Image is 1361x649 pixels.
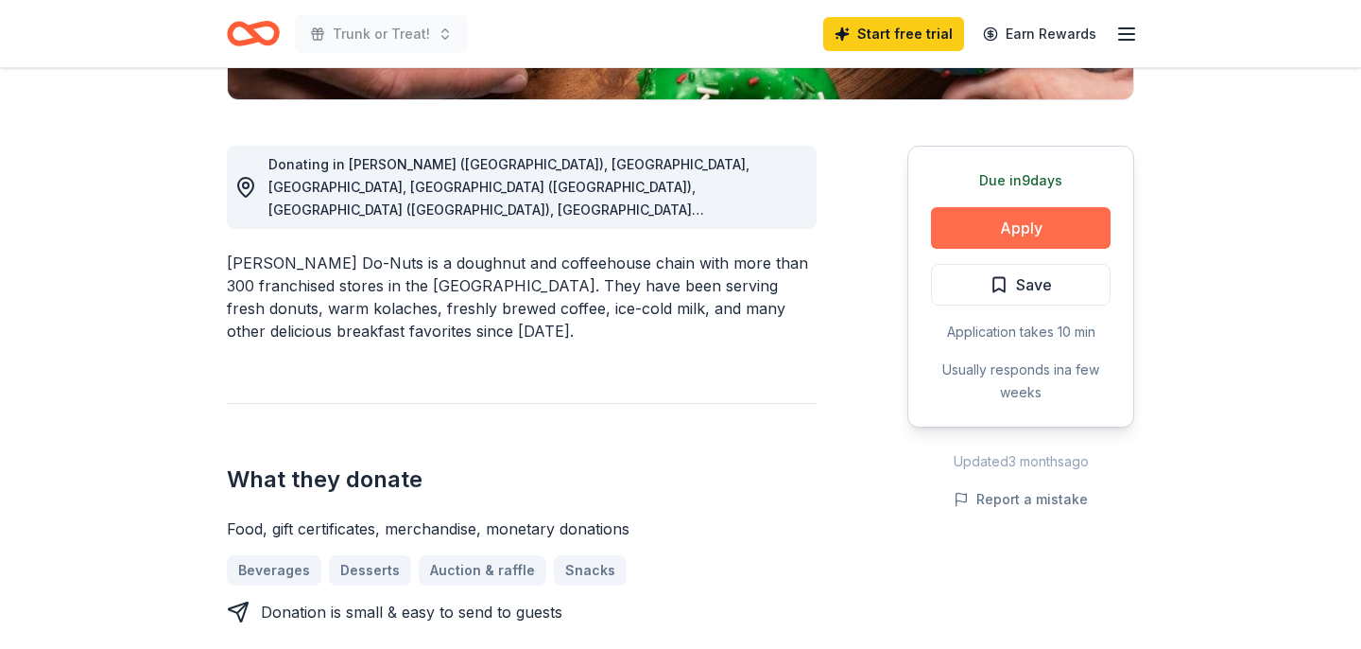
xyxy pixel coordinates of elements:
[261,601,562,623] div: Donation is small & easy to send to guests
[931,169,1111,192] div: Due in 9 days
[931,264,1111,306] button: Save
[227,517,817,540] div: Food, gift certificates, merchandise, monetary donations
[1016,272,1052,297] span: Save
[333,23,430,45] span: Trunk or Treat!
[227,252,817,342] div: [PERSON_NAME] Do-Nuts is a doughnut and coffeehouse chain with more than 300 franchised stores in...
[931,321,1111,343] div: Application takes 10 min
[554,555,627,586] a: Snacks
[227,555,321,586] a: Beverages
[907,450,1134,473] div: Updated 3 months ago
[419,555,546,586] a: Auction & raffle
[931,207,1111,249] button: Apply
[227,11,280,56] a: Home
[823,17,964,51] a: Start free trial
[329,555,411,586] a: Desserts
[954,488,1088,511] button: Report a mistake
[972,17,1108,51] a: Earn Rewards
[295,15,468,53] button: Trunk or Treat!
[227,465,817,495] h2: What they donate
[268,156,749,308] span: Donating in [PERSON_NAME] ([GEOGRAPHIC_DATA]), [GEOGRAPHIC_DATA], [GEOGRAPHIC_DATA], [GEOGRAPHIC_...
[931,359,1111,404] div: Usually responds in a few weeks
